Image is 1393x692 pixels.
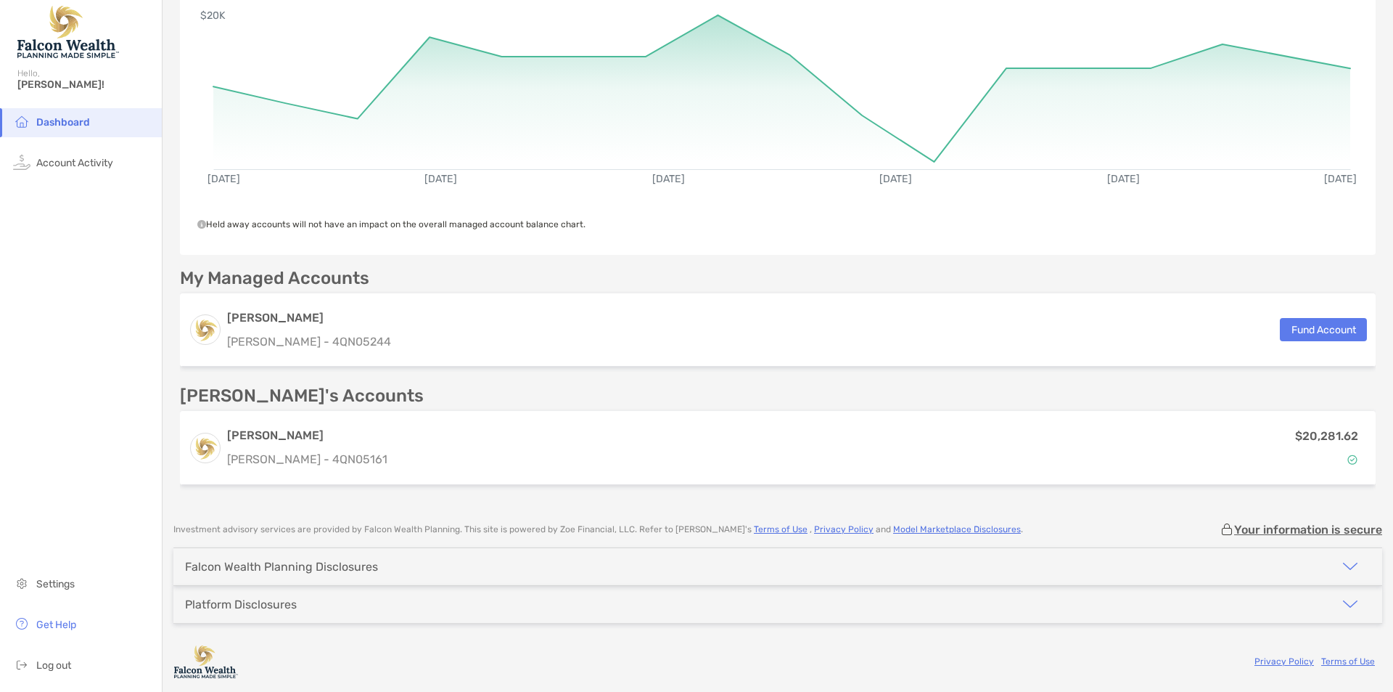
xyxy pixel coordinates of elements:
[200,9,226,22] text: $20K
[17,6,119,58] img: Falcon Wealth Planning Logo
[1347,455,1357,465] img: Account Status icon
[36,116,90,129] span: Dashboard
[173,646,239,678] img: company logo
[814,524,874,534] a: Privacy Policy
[652,173,685,185] text: [DATE]
[13,153,30,171] img: activity icon
[1234,523,1382,537] p: Your information is secure
[13,615,30,632] img: get-help icon
[1280,318,1367,341] button: Fund Account
[13,656,30,673] img: logout icon
[424,173,457,185] text: [DATE]
[1321,656,1375,667] a: Terms of Use
[1341,595,1359,613] img: icon arrow
[227,427,387,444] h3: [PERSON_NAME]
[180,387,424,405] p: [PERSON_NAME]'s Accounts
[879,173,912,185] text: [DATE]
[36,619,76,631] span: Get Help
[191,433,220,463] img: logo account
[207,173,240,185] text: [DATE]
[36,659,71,672] span: Log out
[1295,427,1358,445] p: $20,281.62
[227,309,391,327] h3: [PERSON_NAME]
[1341,558,1359,575] img: icon arrow
[13,113,30,130] img: household icon
[36,157,113,169] span: Account Activity
[191,315,220,344] img: logo account
[185,560,378,574] div: Falcon Wealth Planning Disclosures
[197,219,585,229] span: Held away accounts will not have an impact on the overall managed account balance chart.
[1107,173,1140,185] text: [DATE]
[1324,173,1357,185] text: [DATE]
[893,524,1021,534] a: Model Marketplace Disclosures
[227,450,387,468] p: [PERSON_NAME] - 4QN05161
[180,269,369,288] p: My Managed Accounts
[754,524,808,534] a: Terms of Use
[173,524,1023,535] p: Investment advisory services are provided by Falcon Wealth Planning . This site is powered by Zoe...
[36,578,75,590] span: Settings
[17,78,153,91] span: [PERSON_NAME]!
[185,598,297,611] div: Platform Disclosures
[1254,656,1314,667] a: Privacy Policy
[227,333,391,351] p: [PERSON_NAME] - 4QN05244
[13,574,30,592] img: settings icon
